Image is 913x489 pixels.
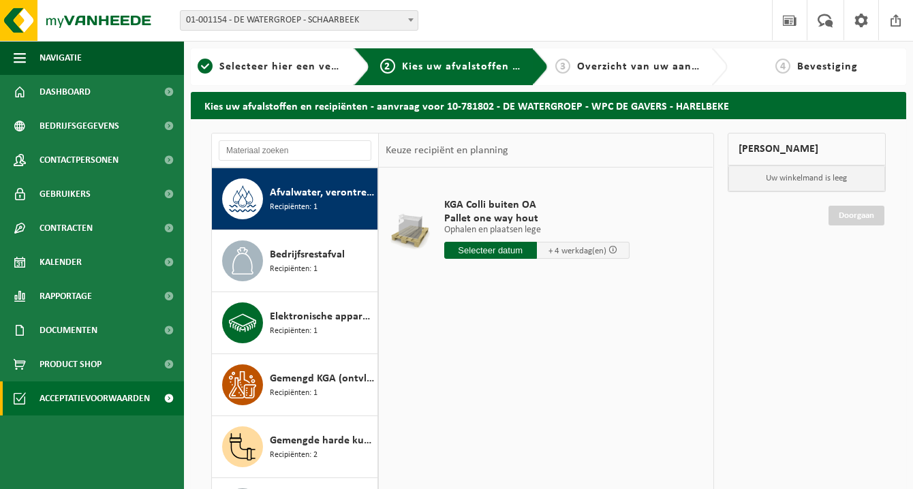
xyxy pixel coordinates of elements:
button: Bedrijfsrestafval Recipiënten: 1 [212,230,378,292]
span: Bevestiging [797,61,858,72]
span: Acceptatievoorwaarden [40,381,150,415]
div: [PERSON_NAME] [728,133,886,165]
p: Ophalen en plaatsen lege [444,225,630,235]
span: Kies uw afvalstoffen en recipiënten [402,61,589,72]
span: 2 [380,59,395,74]
div: Keuze recipiënt en planning [379,133,515,168]
span: + 4 werkdag(en) [548,247,606,255]
span: Documenten [40,313,97,347]
span: Elektronische apparatuur - overige (OVE) [270,309,374,325]
span: Contactpersonen [40,143,119,177]
span: Recipiënten: 1 [270,263,318,276]
span: Gemengde harde kunststoffen (PE, PP en PVC), recycleerbaar (industrieel) [270,432,374,449]
a: 1Selecteer hier een vestiging [198,59,343,75]
span: Kalender [40,245,82,279]
span: 3 [555,59,570,74]
span: 01-001154 - DE WATERGROEP - SCHAARBEEK [181,11,418,30]
button: Gemengde harde kunststoffen (PE, PP en PVC), recycleerbaar (industrieel) Recipiënten: 2 [212,416,378,478]
span: Recipiënten: 2 [270,449,318,462]
span: Recipiënten: 1 [270,201,318,214]
span: Pallet one way hout [444,212,630,225]
span: Rapportage [40,279,92,313]
span: Navigatie [40,41,82,75]
span: Bedrijfsrestafval [270,247,345,263]
span: Recipiënten: 1 [270,387,318,400]
span: Overzicht van uw aanvraag [577,61,721,72]
span: 4 [775,59,790,74]
span: Contracten [40,211,93,245]
span: Recipiënten: 1 [270,325,318,338]
span: Gebruikers [40,177,91,211]
span: Product Shop [40,347,102,381]
span: KGA Colli buiten OA [444,198,630,212]
span: 01-001154 - DE WATERGROEP - SCHAARBEEK [180,10,418,31]
a: Doorgaan [829,206,884,225]
p: Uw winkelmand is leeg [728,165,886,191]
input: Selecteer datum [444,242,537,259]
span: Afvalwater, verontreinigd met gevaarlijke producten [270,185,374,201]
button: Afvalwater, verontreinigd met gevaarlijke producten Recipiënten: 1 [212,168,378,230]
button: Elektronische apparatuur - overige (OVE) Recipiënten: 1 [212,292,378,354]
span: Dashboard [40,75,91,109]
button: Gemengd KGA (ontvlambaar-corrosief) Recipiënten: 1 [212,354,378,416]
h2: Kies uw afvalstoffen en recipiënten - aanvraag voor 10-781802 - DE WATERGROEP - WPC DE GAVERS - H... [191,92,906,119]
span: Bedrijfsgegevens [40,109,119,143]
span: Selecteer hier een vestiging [219,61,367,72]
span: Gemengd KGA (ontvlambaar-corrosief) [270,370,374,387]
input: Materiaal zoeken [219,140,371,161]
span: 1 [198,59,213,74]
